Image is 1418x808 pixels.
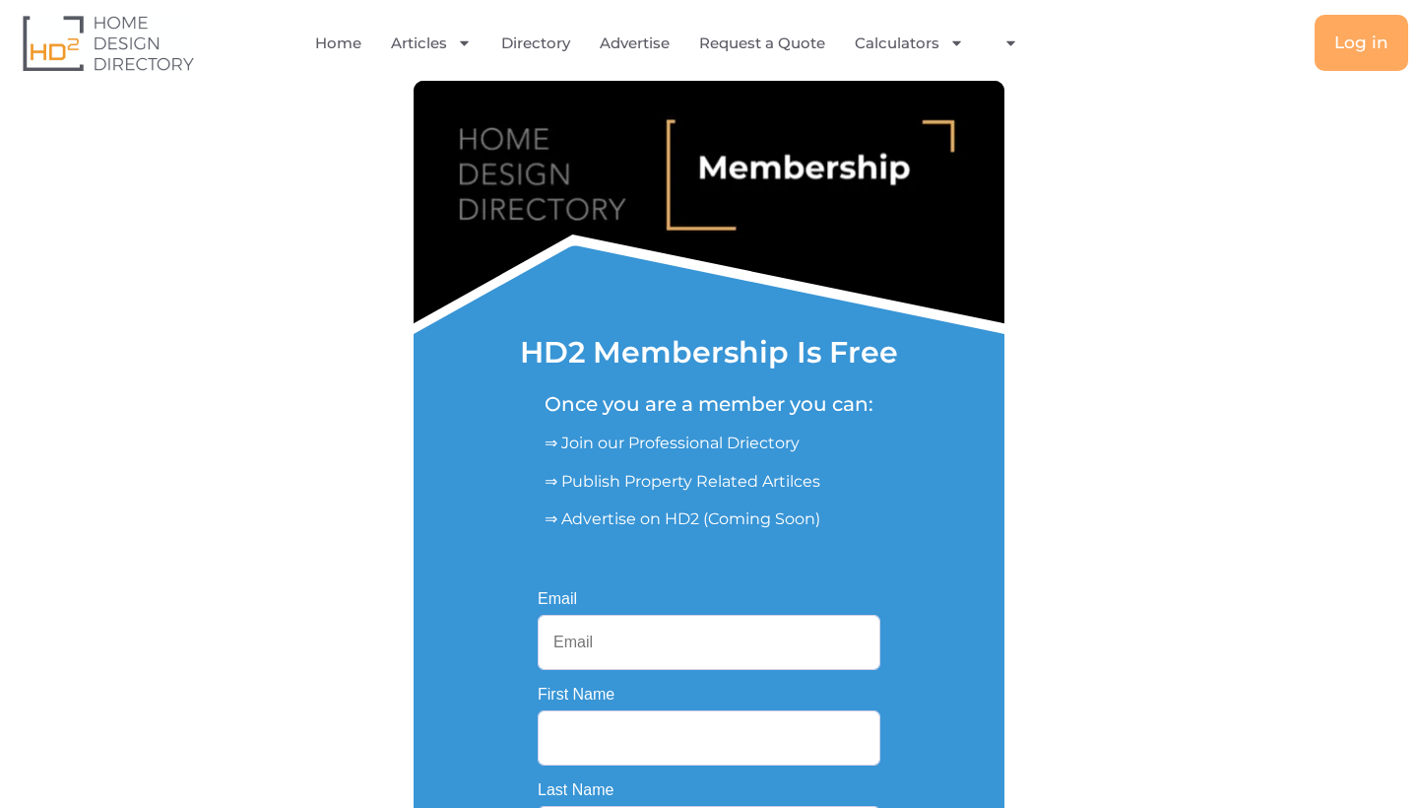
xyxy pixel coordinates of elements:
[545,432,873,455] p: ⇒ Join our Professional Driectory
[545,392,873,416] h5: Once you are a member you can:
[501,21,570,66] a: Directory
[391,21,472,66] a: Articles
[545,507,873,531] p: ⇒ Advertise on HD2 (Coming Soon)
[1315,15,1408,71] a: Log in
[600,21,670,66] a: Advertise
[315,21,361,66] a: Home
[545,470,873,494] p: ⇒ Publish Property Related Artilces
[538,591,577,607] label: Email
[520,338,898,368] h1: HD2 Membership Is Free
[538,687,614,703] label: First Name
[699,21,825,66] a: Request a Quote
[1334,34,1388,51] span: Log in
[290,21,1059,66] nav: Menu
[855,21,964,66] a: Calculators
[538,615,880,670] input: Email
[538,782,613,798] label: Last Name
